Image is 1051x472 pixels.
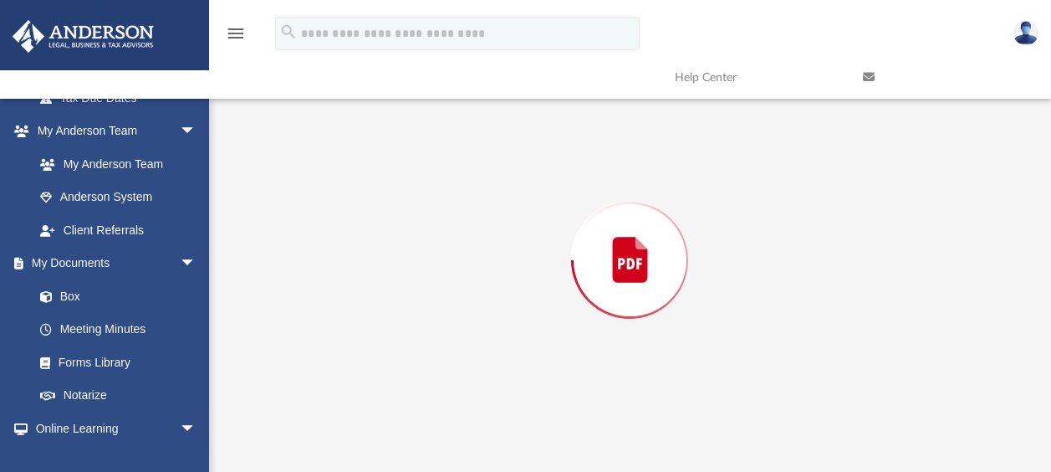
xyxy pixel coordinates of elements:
a: Client Referrals [23,213,213,247]
img: User Pic [1013,21,1038,45]
a: Box [23,280,205,313]
a: Forms Library [23,346,205,379]
a: Help Center [662,44,850,110]
a: My Anderson Teamarrow_drop_down [12,115,213,148]
a: My Documentsarrow_drop_down [12,247,213,280]
a: Notarize [23,379,213,413]
span: arrow_drop_down [180,115,213,149]
a: My Anderson Team [23,147,205,181]
i: menu [226,23,246,44]
img: Anderson Advisors Platinum Portal [8,20,159,53]
a: Meeting Minutes [23,313,213,346]
span: arrow_drop_down [180,412,213,446]
span: arrow_drop_down [180,247,213,281]
a: Anderson System [23,181,213,214]
a: Online Learningarrow_drop_down [12,412,213,445]
i: search [279,23,298,41]
a: menu [226,32,246,44]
